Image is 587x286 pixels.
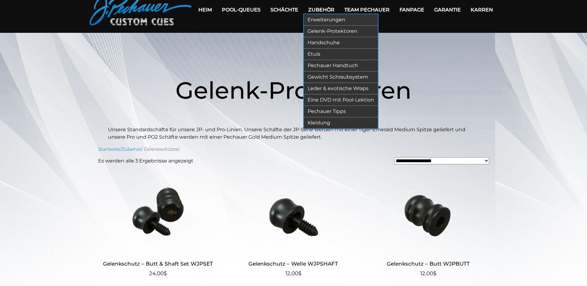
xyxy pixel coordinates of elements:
[304,117,378,129] a: Kleidung
[164,270,167,276] span: $
[339,2,395,18] a: Team Pechauer
[233,170,353,278] a: Gelenkschutz – Welle WJPSHAFT 12,00$
[420,270,436,276] bdi: 12,00
[466,2,498,18] a: Karren
[98,258,218,270] h2: Gelenkschutz – Butt & Shaft Set WJPSET
[149,270,167,276] bdi: 24,00
[304,94,378,106] a: Eine DVD mit Pool-Lektion
[395,2,429,18] a: Fanpage
[298,270,301,276] span: $
[394,157,489,164] select: Shop-Bestellung
[304,83,378,94] a: Leder & exotische Wraps
[265,2,303,18] a: Schächte
[304,60,378,71] a: Pechauer Handtuch
[285,270,301,276] bdi: 12,00
[233,258,353,270] h2: Gelenkschutz – Welle WJPSHAFT
[270,7,298,13] font: Schächte
[304,106,378,117] a: Pechauer Tipps
[368,170,489,253] img: Gelenkschutz - Butt WJPBUTT
[429,2,466,18] a: Garantie
[108,126,479,141] p: Unsere Standardschäfte für unsere JP- und Pro-Linien. Unsere Schäfte der JP-Serie werden mit eine...
[433,270,436,276] span: $
[193,2,217,18] a: Heim
[304,37,378,49] a: Handschuhe
[98,157,193,165] p: Es werden alle 3 Ergebnisse angezeigt
[233,170,353,253] img: Gelenkschutz - Welle WJPSHAFT
[98,146,489,153] nav: Paniermehl
[98,170,218,278] a: Gelenkschutz – Butt & Shaft Set WJPSET 24,00$
[308,7,335,13] font: Zubehör
[368,170,489,278] a: Gelenkschutz – Butt WJPBUTT 12,00$
[304,49,378,60] a: Etuis
[368,258,489,270] h2: Gelenkschutz – Butt WJPBUTT
[175,76,412,105] span: Gelenk-Protektoren
[98,170,218,253] img: Gelenkschutz - Butt & Shaft Set WJPSET
[304,14,378,26] a: Erweiterungen
[217,2,265,18] a: Pool-Queues
[222,7,261,13] font: Pool-Queues
[98,146,120,152] a: Startseite
[304,71,378,83] a: Gewicht Schraubsystem
[303,2,339,18] a: Zubehör
[122,146,141,152] a: Zubehör
[304,26,378,37] a: Gelenk-Protektoren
